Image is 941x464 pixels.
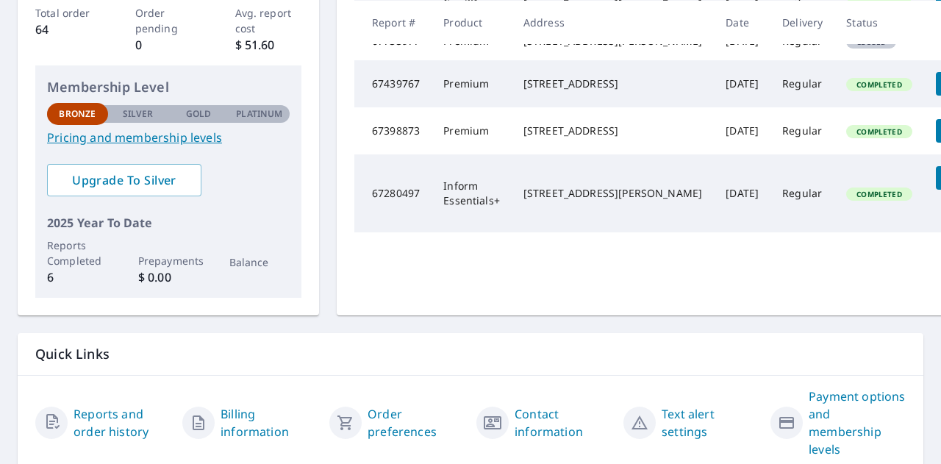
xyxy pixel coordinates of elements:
p: $ 0.00 [138,268,199,286]
a: Payment options and membership levels [809,388,906,458]
div: [STREET_ADDRESS][PERSON_NAME] [523,186,702,201]
p: Prepayments [138,253,199,268]
p: 2025 Year To Date [47,214,290,232]
td: 67398873 [354,107,432,154]
p: 0 [135,36,202,54]
td: [DATE] [714,107,770,154]
a: Pricing and membership levels [47,129,290,146]
td: Regular [770,107,834,154]
a: Upgrade To Silver [47,164,201,196]
p: Membership Level [47,77,290,97]
p: 64 [35,21,102,38]
span: Completed [848,189,910,199]
td: [DATE] [714,60,770,107]
p: Balance [229,254,290,270]
p: Avg. report cost [235,5,302,36]
p: Platinum [236,107,282,121]
p: $ 51.60 [235,36,302,54]
p: 6 [47,268,108,286]
td: [DATE] [714,154,770,232]
td: Premium [432,107,512,154]
span: Upgrade To Silver [59,172,190,188]
a: Billing information [221,405,318,440]
span: Completed [848,126,910,137]
a: Text alert settings [662,405,759,440]
a: Order preferences [368,405,465,440]
a: Contact information [515,405,612,440]
span: Completed [848,79,910,90]
div: [STREET_ADDRESS] [523,76,702,91]
td: 67439767 [354,60,432,107]
p: Silver [123,107,154,121]
p: Bronze [59,107,96,121]
td: 67280497 [354,154,432,232]
div: [STREET_ADDRESS] [523,124,702,138]
p: Quick Links [35,345,906,363]
p: Gold [186,107,211,121]
td: Inform Essentials+ [432,154,512,232]
td: Regular [770,60,834,107]
p: Reports Completed [47,238,108,268]
td: Regular [770,154,834,232]
p: Total order [35,5,102,21]
td: Premium [432,60,512,107]
p: Order pending [135,5,202,36]
a: Reports and order history [74,405,171,440]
